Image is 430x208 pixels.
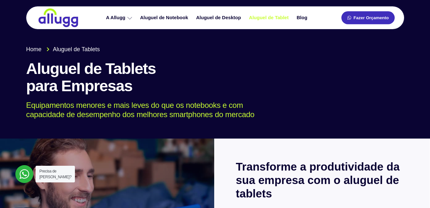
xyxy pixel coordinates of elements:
iframe: Chat Widget [398,177,430,208]
a: Aluguel de Desktop [193,12,246,23]
span: Fazer Orçamento [353,16,389,20]
span: Precisa de [PERSON_NAME]? [39,169,71,179]
p: Equipamentos menores e mais leves do que os notebooks e com capacidade de desempenho dos melhores... [26,101,395,119]
a: Aluguel de Notebook [137,12,193,23]
a: Fazer Orçamento [341,11,394,24]
div: Widget de chat [398,177,430,208]
a: Aluguel de Tablet [246,12,294,23]
h1: Aluguel de Tablets para Empresas [26,60,404,95]
span: Home [26,45,42,54]
a: Blog [293,12,312,23]
img: locação de TI é Allugg [37,8,79,28]
a: A Allugg [103,12,137,23]
h2: Transforme a produtividade da sua empresa com o aluguel de tablets [236,160,409,200]
span: Aluguel de Tablets [51,45,100,54]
